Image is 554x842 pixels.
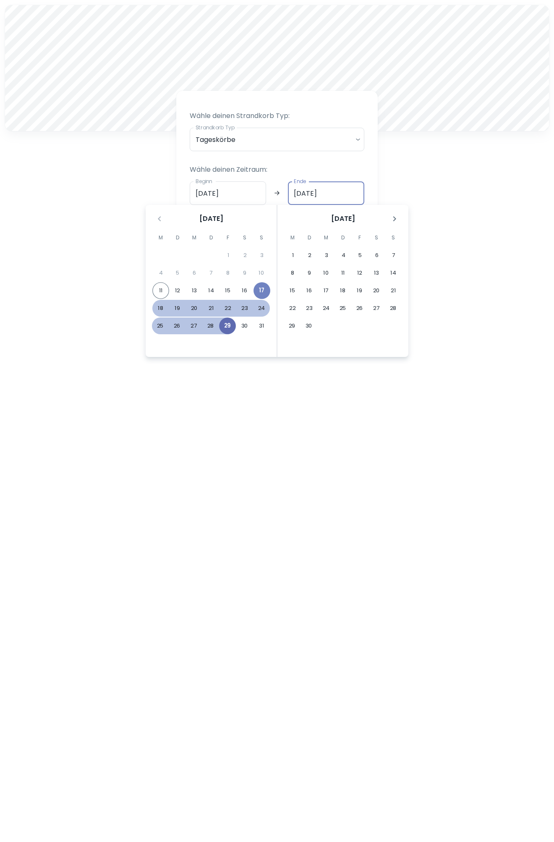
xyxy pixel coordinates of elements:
span: Samstag [369,229,384,246]
span: Mittwoch [187,229,202,246]
button: 26 [351,300,368,317]
button: 12 [169,282,186,299]
p: Wähle deinen Zeitraum: [190,165,364,175]
button: 10 [318,265,334,281]
button: 11 [334,265,351,281]
button: 1 [285,247,301,264]
label: Ende [294,178,306,185]
button: 14 [385,265,402,281]
button: 31 [253,317,270,334]
button: 12 [351,265,368,281]
button: 22 [284,300,301,317]
button: 26 [169,317,186,334]
button: 18 [334,282,351,299]
span: Montag [285,229,300,246]
span: Samstag [237,229,252,246]
button: 29 [284,317,301,334]
input: dd.mm.yyyy [190,181,266,205]
div: Tageskörbe [190,128,364,151]
button: 19 [351,282,368,299]
p: Wähle deinen Strandkorb Typ: [190,111,364,121]
button: 27 [368,300,385,317]
span: Sonntag [254,229,269,246]
button: 16 [301,282,318,299]
button: 29 [219,317,236,334]
span: Sonntag [386,229,401,246]
button: 5 [352,247,368,264]
button: 22 [220,300,236,317]
button: 6 [368,247,385,264]
button: 13 [368,265,385,281]
button: 17 [253,282,270,299]
label: Beginn [196,178,212,185]
button: 14 [203,282,220,299]
span: [DATE] [199,214,223,224]
span: Freitag [352,229,367,246]
button: 7 [385,247,402,264]
span: Mittwoch [319,229,334,246]
button: 17 [318,282,334,299]
button: 15 [220,282,236,299]
button: 23 [301,300,318,317]
span: [DATE] [331,214,355,224]
button: 8 [284,265,301,281]
button: 21 [203,300,220,317]
button: 30 [236,317,253,334]
button: 13 [186,282,203,299]
span: Dienstag [170,229,185,246]
button: 11 [152,282,169,299]
span: Donnerstag [204,229,219,246]
button: 30 [301,317,317,334]
button: 28 [385,300,402,317]
button: 3 [318,247,335,264]
button: 25 [152,317,169,334]
button: 24 [318,300,334,317]
button: 27 [186,317,202,334]
button: 19 [169,300,186,317]
button: 21 [385,282,402,299]
button: 20 [186,300,203,317]
label: Strandkorb Typ [196,124,235,131]
button: 25 [334,300,351,317]
button: Nächster Monat [387,212,402,226]
button: 15 [284,282,301,299]
button: 4 [335,247,352,264]
span: Dienstag [302,229,317,246]
input: dd.mm.yyyy [288,181,364,205]
button: 28 [202,317,219,334]
button: 2 [301,247,318,264]
button: 24 [253,300,270,317]
span: Freitag [220,229,235,246]
button: 23 [236,300,253,317]
button: 9 [301,265,318,281]
span: Montag [153,229,168,246]
button: 18 [152,300,169,317]
span: Donnerstag [335,229,350,246]
button: 16 [236,282,253,299]
button: 20 [368,282,385,299]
